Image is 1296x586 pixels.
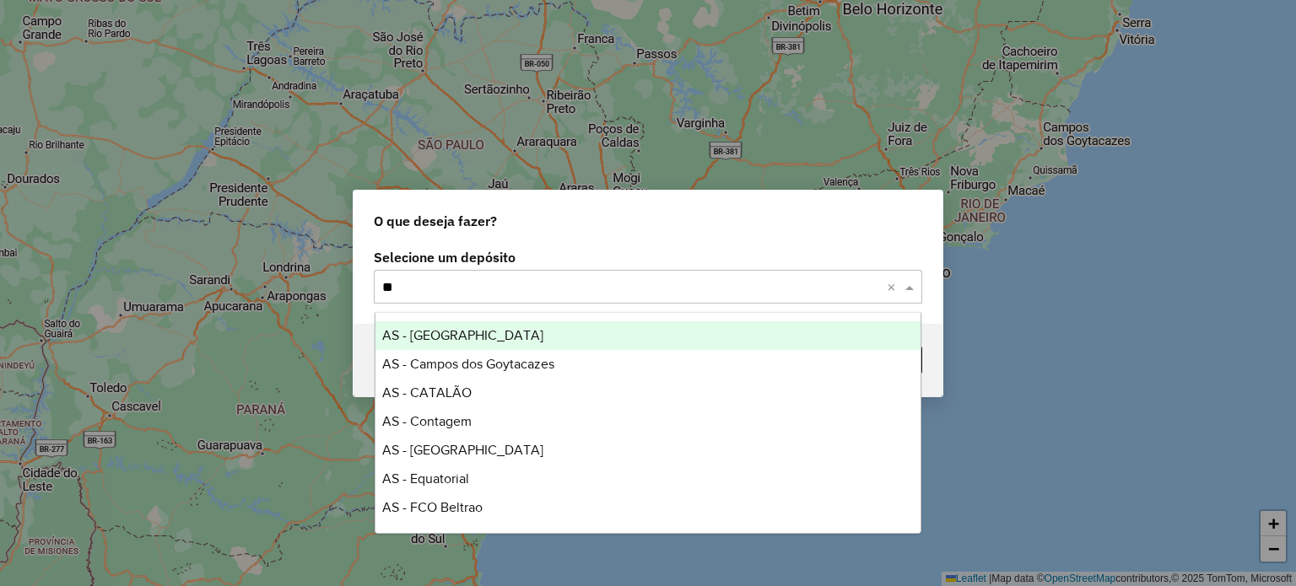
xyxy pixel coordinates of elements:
span: O que deseja fazer? [374,211,497,231]
ng-dropdown-panel: Options list [375,312,922,534]
span: AS - Equatorial [382,471,469,486]
span: Clear all [887,277,901,297]
label: Selecione um depósito [374,247,922,267]
span: AS - [GEOGRAPHIC_DATA] [382,443,543,457]
span: AS - CATALÃO [382,385,472,400]
span: AS - [GEOGRAPHIC_DATA] [382,328,543,342]
span: AS - FCO Beltrao [382,500,483,514]
span: AS - Campos dos Goytacazes [382,357,554,371]
span: AS - Contagem [382,414,472,428]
